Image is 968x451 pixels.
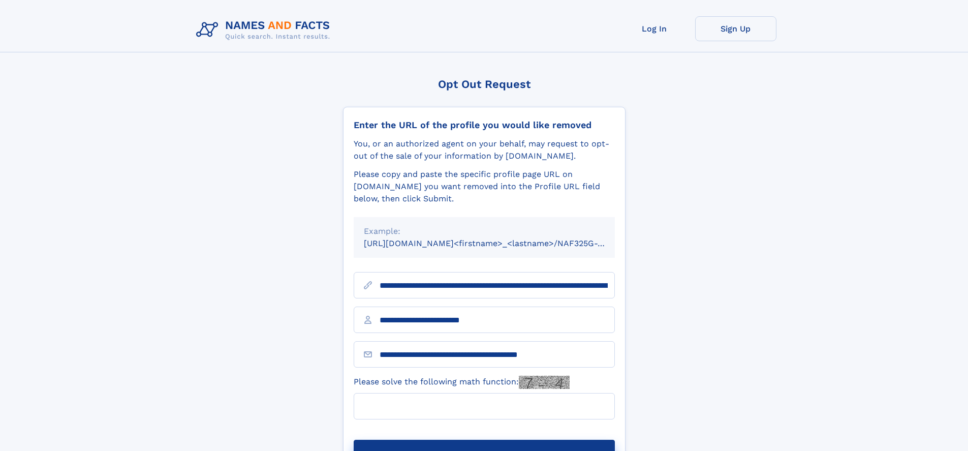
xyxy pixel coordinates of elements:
div: You, or an authorized agent on your behalf, may request to opt-out of the sale of your informatio... [354,138,615,162]
div: Example: [364,225,605,237]
div: Enter the URL of the profile you would like removed [354,119,615,131]
img: Logo Names and Facts [192,16,338,44]
label: Please solve the following math function: [354,376,570,389]
div: Please copy and paste the specific profile page URL on [DOMAIN_NAME] you want removed into the Pr... [354,168,615,205]
a: Log In [614,16,695,41]
small: [URL][DOMAIN_NAME]<firstname>_<lastname>/NAF325G-xxxxxxxx [364,238,634,248]
div: Opt Out Request [343,78,626,91]
a: Sign Up [695,16,776,41]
